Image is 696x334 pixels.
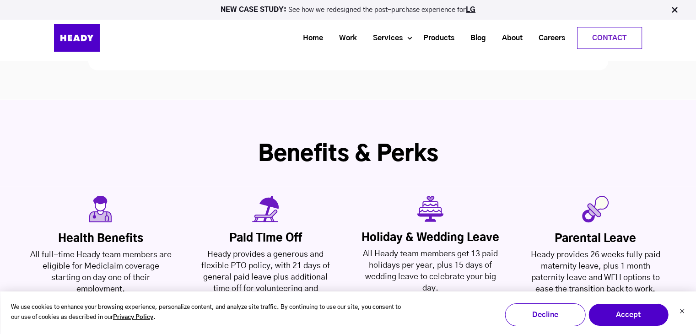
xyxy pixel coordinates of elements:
a: Products [412,30,459,47]
a: About [491,30,527,47]
a: Careers [527,30,570,47]
a: Work [328,30,361,47]
a: LG [466,6,475,13]
img: Heady_Logo_Web-01 (1) [54,24,100,52]
div: Heady provides 26 weeks fully paid maternity leave, plus 1 month paternity leave and WFH options ... [524,249,666,295]
a: Services [361,30,407,47]
button: Dismiss cookie banner [679,307,685,317]
div: Parental Leave [524,232,666,246]
a: Blog [459,30,491,47]
div: Heady provides a generous and flexible PTO policy, with 21 days of general paid leave plus additi... [194,249,336,306]
strong: NEW CASE STUDY: [221,6,288,13]
img: Property 1=ParentalLeave_v2 [582,196,609,223]
div: All Heady team members get 13 paid holidays per year, plus 15 days of wedding leave to celebrate ... [360,248,502,294]
img: Property 1=Wedding_v2 [417,196,443,222]
a: Home [291,30,328,47]
button: Decline [505,303,585,326]
button: Accept [588,303,669,326]
div: Health Benefits [30,232,172,246]
img: Property 1=Holidays_v2 [252,196,279,222]
div: Holiday & Wedding Leave [360,231,502,245]
a: Contact [577,27,642,48]
img: Close Bar [670,5,679,15]
p: We use cookies to enhance your browsing experience, personalize content, and analyze site traffic... [11,302,407,323]
p: See how we redesigned the post-purchase experience for [4,6,692,13]
div: All full-time Heady team members are eligible for Mediclaim coverage starting on day one of their... [30,249,172,295]
div: Paid Time off [194,232,336,245]
img: Property 1=Health_v2 [89,196,112,223]
div: Navigation Menu [123,27,642,49]
a: Privacy Policy [113,312,153,323]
